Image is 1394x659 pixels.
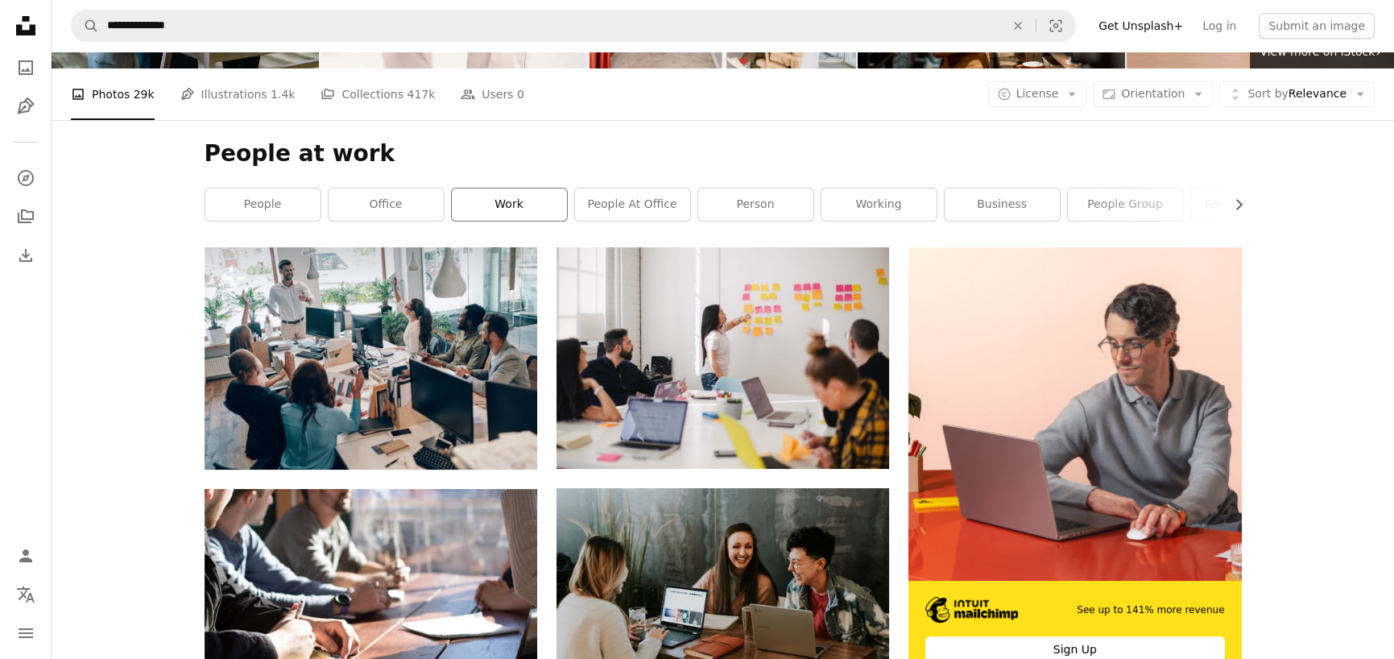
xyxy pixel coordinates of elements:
button: Submit an image [1259,13,1375,39]
a: people [205,189,321,221]
a: Users 0 [461,68,524,120]
button: Visual search [1036,10,1075,41]
button: License [988,81,1087,107]
a: Log in / Sign up [10,540,42,572]
a: working [821,189,937,221]
a: office [329,189,444,221]
a: Illustrations [10,90,42,122]
h1: People at work [205,139,1242,168]
span: License [1016,87,1059,100]
a: Get Unsplash+ [1089,13,1193,39]
a: work [452,189,567,221]
a: people at office [575,189,690,221]
a: business [945,189,1060,221]
a: Explore [10,162,42,194]
a: Photos [10,52,42,84]
a: Download History [10,239,42,271]
button: Search Unsplash [72,10,99,41]
a: Group of young modern people in smart casual wear communicating and using modern technologies whi... [205,351,537,366]
span: 1.4k [271,85,295,103]
span: Relevance [1247,86,1346,102]
img: file-1722962848292-892f2e7827caimage [908,247,1241,580]
a: Illustrations 1.4k [180,68,296,120]
a: Collections 417k [321,68,435,120]
span: Orientation [1121,87,1185,100]
button: scroll list to the right [1224,189,1242,221]
a: View more on iStock↗ [1250,36,1394,68]
img: file-1690386555781-336d1949dad1image [925,597,1018,623]
a: Home — Unsplash [10,10,42,45]
a: Collections [10,201,42,233]
a: Log in [1193,13,1246,39]
span: View more on iStock ↗ [1260,45,1384,58]
button: Language [10,578,42,611]
button: Sort byRelevance [1219,81,1375,107]
button: Clear [1000,10,1036,41]
a: woman placing sticky notes on wall [556,350,889,365]
img: woman placing sticky notes on wall [556,247,889,469]
button: Orientation [1093,81,1213,107]
a: three people sitting in front of table laughing together [556,592,889,607]
a: people working [1191,189,1306,221]
span: Sort by [1247,87,1288,100]
img: Group of young modern people in smart casual wear communicating and using modern technologies whi... [205,247,537,470]
button: Menu [10,617,42,649]
span: 417k [407,85,435,103]
span: 0 [517,85,524,103]
a: people sitting on chair in front of table while holding pens during daytime [205,592,537,607]
span: See up to 141% more revenue [1077,603,1224,617]
a: people group [1068,189,1183,221]
a: person [698,189,813,221]
form: Find visuals sitewide [71,10,1076,42]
